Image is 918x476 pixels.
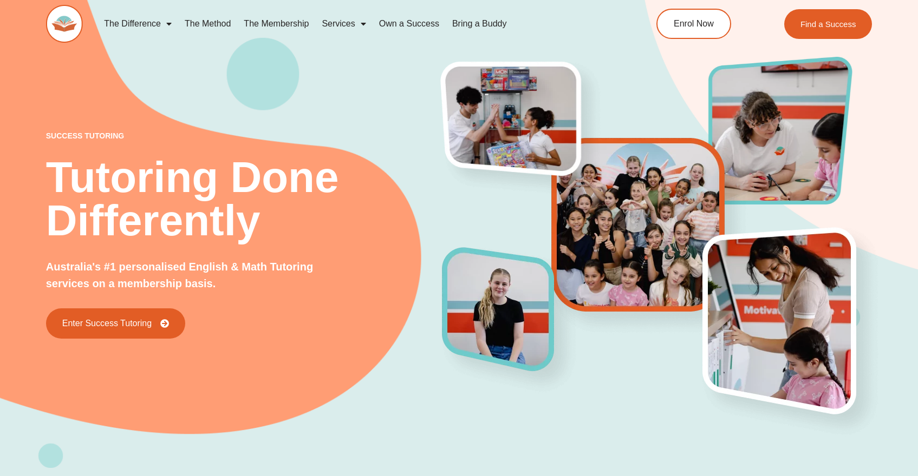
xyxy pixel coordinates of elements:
a: Bring a Buddy [446,11,513,36]
p: success tutoring [46,132,442,140]
a: Own a Success [373,11,446,36]
a: The Difference [97,11,178,36]
span: Find a Success [800,20,856,28]
a: Find a Success [784,9,873,39]
a: Enrol Now [656,9,731,39]
nav: Menu [97,11,609,36]
a: The Membership [237,11,315,36]
p: Australia's #1 personalised English & Math Tutoring services on a membership basis. [46,259,336,292]
a: Enter Success Tutoring [46,308,185,339]
span: Enrol Now [674,19,714,28]
h2: Tutoring Done Differently [46,156,442,242]
a: Services [315,11,372,36]
a: The Method [178,11,237,36]
span: Enter Success Tutoring [62,319,152,328]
